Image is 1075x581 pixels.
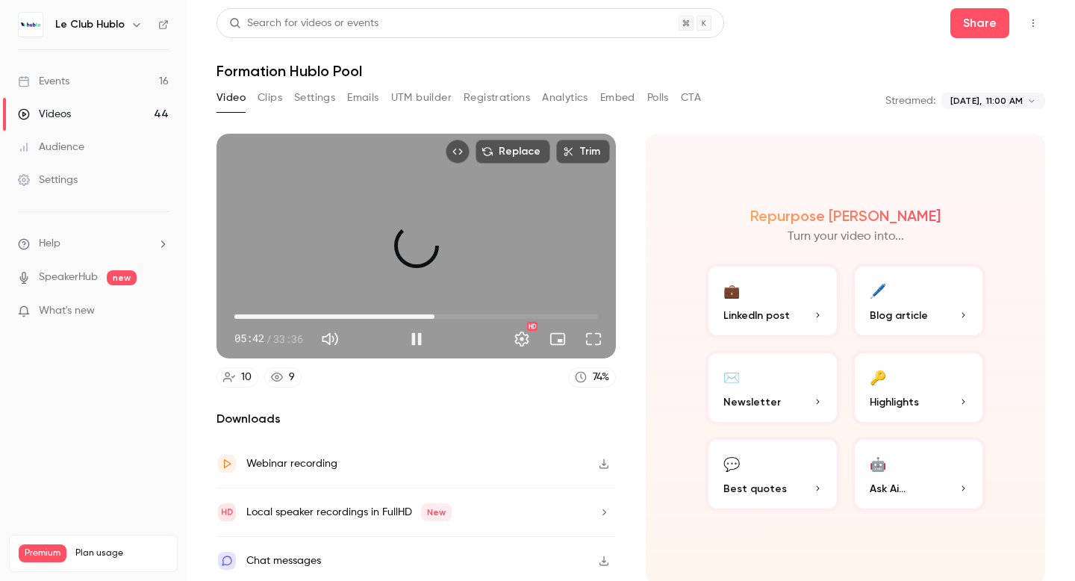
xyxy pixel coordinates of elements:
a: 10 [216,367,258,388]
button: Turn on miniplayer [543,324,573,354]
div: 05:42 [234,331,303,347]
button: 💼LinkedIn post [705,264,840,338]
span: new [107,270,137,285]
button: Trim [556,140,610,164]
div: 74 % [593,370,609,385]
a: 9 [264,367,302,388]
a: 74% [568,367,616,388]
button: Analytics [542,86,588,110]
span: Premium [19,544,66,562]
span: What's new [39,303,95,319]
h1: Formation Hublo Pool [216,62,1045,80]
div: 💼 [723,279,740,302]
button: Top Bar Actions [1021,11,1045,35]
span: 05:42 [234,331,264,347]
button: 💬Best quotes [705,437,840,512]
button: Registrations [464,86,530,110]
span: 11:00 AM [986,94,1023,108]
h2: Downloads [216,410,616,428]
div: Audience [18,140,84,155]
button: Settings [507,324,537,354]
div: Events [18,74,69,89]
span: LinkedIn post [723,308,790,323]
div: 10 [241,370,252,385]
div: Search for videos or events [229,16,378,31]
div: Chat messages [246,552,321,570]
button: Embed video [446,140,470,164]
button: 🖊️Blog article [852,264,986,338]
li: help-dropdown-opener [18,236,169,252]
button: Video [216,86,246,110]
button: 🤖Ask Ai... [852,437,986,512]
span: Newsletter [723,394,781,410]
span: [DATE], [950,94,982,108]
button: 🔑Highlights [852,350,986,425]
h2: Repurpose [PERSON_NAME] [750,207,941,225]
button: Settings [294,86,335,110]
span: Plan usage [75,547,168,559]
h6: Le Club Hublo [55,17,125,32]
button: Replace [476,140,550,164]
p: Turn your video into... [788,228,904,246]
iframe: Noticeable Trigger [151,305,169,318]
button: Share [950,8,1009,38]
span: Best quotes [723,481,787,497]
button: ✉️Newsletter [705,350,840,425]
button: CTA [681,86,701,110]
img: Le Club Hublo [19,13,43,37]
div: 🔑 [870,365,886,388]
div: Webinar recording [246,455,337,473]
span: Ask Ai... [870,481,906,497]
span: / [266,331,272,347]
button: UTM builder [391,86,452,110]
button: Mute [315,324,345,354]
div: Local speaker recordings in FullHD [246,503,452,521]
p: Streamed: [885,93,935,108]
span: Blog article [870,308,928,323]
div: Videos [18,107,71,122]
span: 33:36 [273,331,303,347]
button: Emails [347,86,378,110]
button: Polls [647,86,669,110]
div: 🤖 [870,452,886,475]
span: New [421,503,452,521]
button: Embed [600,86,635,110]
button: Full screen [579,324,608,354]
div: ✉️ [723,365,740,388]
div: 💬 [723,452,740,475]
a: SpeakerHub [39,270,98,285]
span: Help [39,236,60,252]
div: Settings [18,173,78,187]
div: 9 [289,370,295,385]
div: 🖊️ [870,279,886,302]
span: Highlights [870,394,919,410]
div: HD [527,322,537,331]
button: Pause [402,324,431,354]
button: Clips [258,86,282,110]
